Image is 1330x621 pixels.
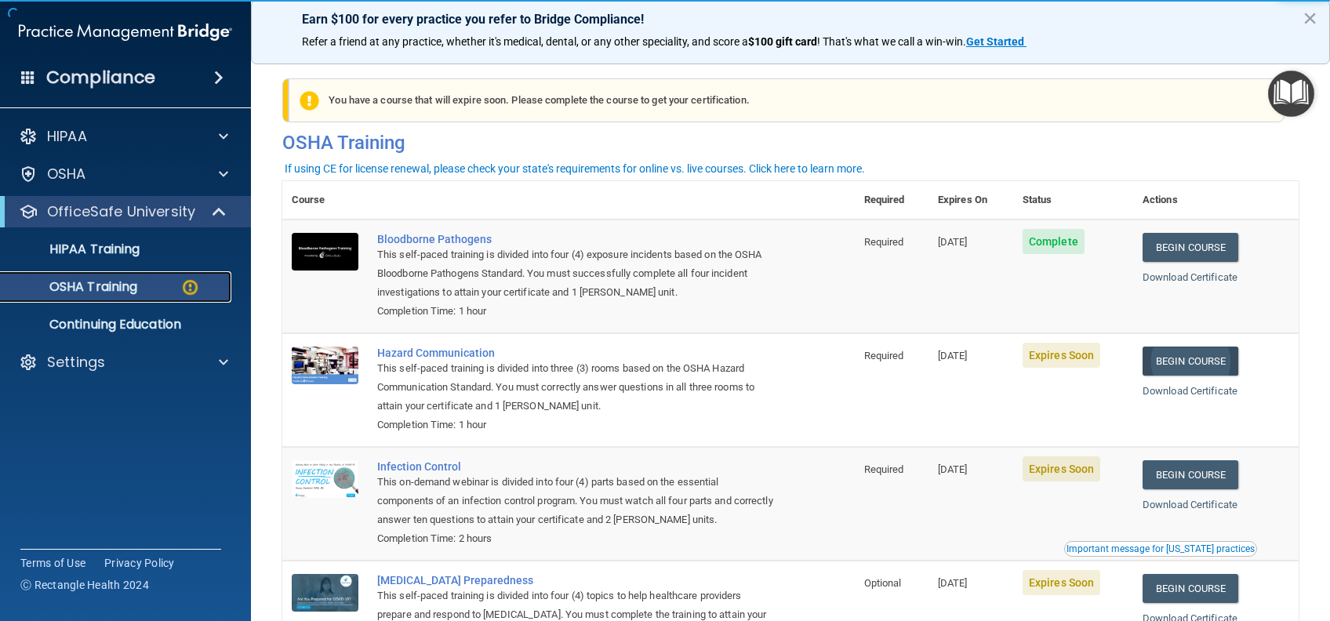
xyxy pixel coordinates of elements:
[1023,456,1100,481] span: Expires Soon
[46,67,155,89] h4: Compliance
[180,278,200,297] img: warning-circle.0cc9ac19.png
[377,574,776,586] a: [MEDICAL_DATA] Preparedness
[864,236,904,248] span: Required
[377,460,776,473] a: Infection Control
[1268,71,1314,117] button: Open Resource Center
[47,202,195,221] p: OfficeSafe University
[864,463,904,475] span: Required
[10,241,140,257] p: HIPAA Training
[1133,181,1299,220] th: Actions
[1023,570,1100,595] span: Expires Soon
[864,350,904,361] span: Required
[938,577,968,589] span: [DATE]
[377,359,776,416] div: This self-paced training is divided into three (3) rooms based on the OSHA Hazard Communication S...
[10,279,137,295] p: OSHA Training
[1143,460,1238,489] a: Begin Course
[855,181,928,220] th: Required
[1013,181,1133,220] th: Status
[19,353,228,372] a: Settings
[1023,229,1085,254] span: Complete
[20,577,149,593] span: Ⓒ Rectangle Health 2024
[377,473,776,529] div: This on-demand webinar is divided into four (4) parts based on the essential components of an inf...
[300,91,319,111] img: exclamation-circle-solid-warning.7ed2984d.png
[817,35,966,48] span: ! That's what we call a win-win.
[47,165,86,183] p: OSHA
[289,78,1285,122] div: You have a course that will expire soon. Please complete the course to get your certification.
[302,12,1279,27] p: Earn $100 for every practice you refer to Bridge Compliance!
[1143,574,1238,603] a: Begin Course
[938,350,968,361] span: [DATE]
[377,416,776,434] div: Completion Time: 1 hour
[302,35,748,48] span: Refer a friend at any practice, whether it's medical, dental, or any other speciality, and score a
[938,236,968,248] span: [DATE]
[377,245,776,302] div: This self-paced training is divided into four (4) exposure incidents based on the OSHA Bloodborne...
[19,165,228,183] a: OSHA
[282,181,368,220] th: Course
[966,35,1027,48] a: Get Started
[285,163,865,174] div: If using CE for license renewal, please check your state's requirements for online vs. live cours...
[377,302,776,321] div: Completion Time: 1 hour
[377,347,776,359] a: Hazard Communication
[20,555,85,571] a: Terms of Use
[377,233,776,245] a: Bloodborne Pathogens
[282,161,867,176] button: If using CE for license renewal, please check your state's requirements for online vs. live cours...
[19,127,228,146] a: HIPAA
[1064,541,1257,557] button: Read this if you are a dental practitioner in the state of CA
[864,577,902,589] span: Optional
[1143,499,1237,510] a: Download Certificate
[282,132,1299,154] h4: OSHA Training
[966,35,1024,48] strong: Get Started
[1143,271,1237,283] a: Download Certificate
[1303,5,1317,31] button: Close
[1067,544,1255,554] div: Important message for [US_STATE] practices
[748,35,817,48] strong: $100 gift card
[1143,385,1237,397] a: Download Certificate
[47,353,105,372] p: Settings
[1143,233,1238,262] a: Begin Course
[938,463,968,475] span: [DATE]
[928,181,1013,220] th: Expires On
[1023,343,1100,368] span: Expires Soon
[47,127,87,146] p: HIPAA
[19,202,227,221] a: OfficeSafe University
[19,16,232,48] img: PMB logo
[1143,347,1238,376] a: Begin Course
[104,555,175,571] a: Privacy Policy
[377,529,776,548] div: Completion Time: 2 hours
[10,317,224,332] p: Continuing Education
